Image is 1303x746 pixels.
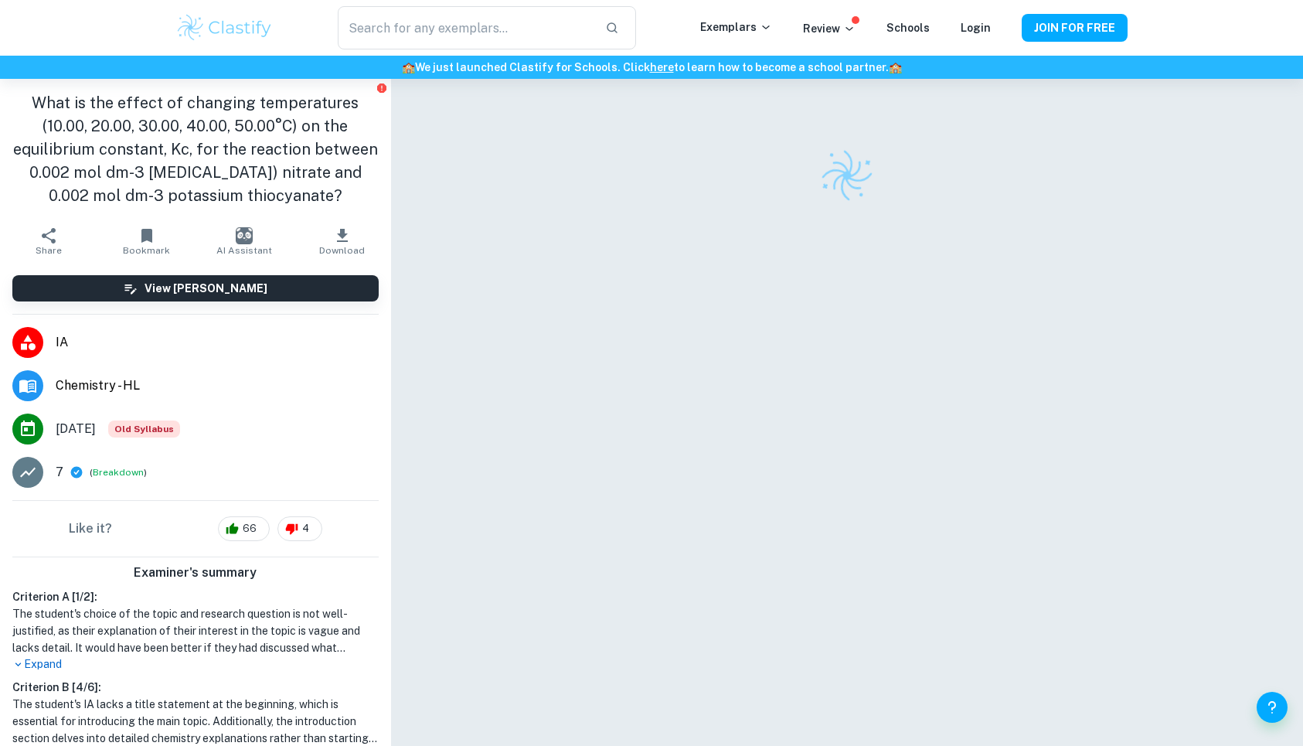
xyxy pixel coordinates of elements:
span: 66 [234,521,265,537]
span: ( ) [90,465,147,480]
div: 66 [218,516,270,541]
span: Chemistry - HL [56,376,379,395]
h6: Criterion B [ 4 / 6 ]: [12,679,379,696]
button: Report issue [376,82,388,94]
h6: Like it? [69,519,112,538]
span: 🏫 [402,61,415,73]
span: 4 [294,521,318,537]
span: Old Syllabus [108,421,180,438]
button: JOIN FOR FREE [1022,14,1128,42]
h6: We just launched Clastify for Schools. Click to learn how to become a school partner. [3,59,1300,76]
span: Share [36,245,62,256]
img: AI Assistant [236,227,253,244]
p: 7 [56,463,63,482]
a: Schools [886,22,930,34]
h1: The student's choice of the topic and research question is not well-justified, as their explanati... [12,605,379,656]
span: Download [319,245,365,256]
span: Bookmark [123,245,170,256]
h1: What is the effect of changing temperatures (10.00, 20.00, 30.00, 40.00, 50.00°C) on the equilibr... [12,91,379,207]
span: IA [56,333,379,352]
button: Help and Feedback [1257,692,1288,723]
button: Breakdown [93,465,144,479]
a: here [650,61,674,73]
p: Review [803,20,856,37]
img: Clastify logo [815,144,879,208]
button: Download [293,220,390,263]
img: Clastify logo [175,12,274,43]
h6: Criterion A [ 1 / 2 ]: [12,588,379,605]
button: AI Assistant [196,220,293,263]
span: AI Assistant [216,245,272,256]
h6: Examiner's summary [6,564,385,582]
h6: View [PERSON_NAME] [145,280,267,297]
span: [DATE] [56,420,96,438]
input: Search for any exemplars... [338,6,593,49]
button: View [PERSON_NAME] [12,275,379,301]
a: Login [961,22,991,34]
span: 🏫 [889,61,902,73]
div: Starting from the May 2025 session, the Chemistry IA requirements have changed. It's OK to refer ... [108,421,180,438]
button: Bookmark [97,220,195,263]
p: Exemplars [700,19,772,36]
div: 4 [277,516,322,541]
p: Expand [12,656,379,673]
